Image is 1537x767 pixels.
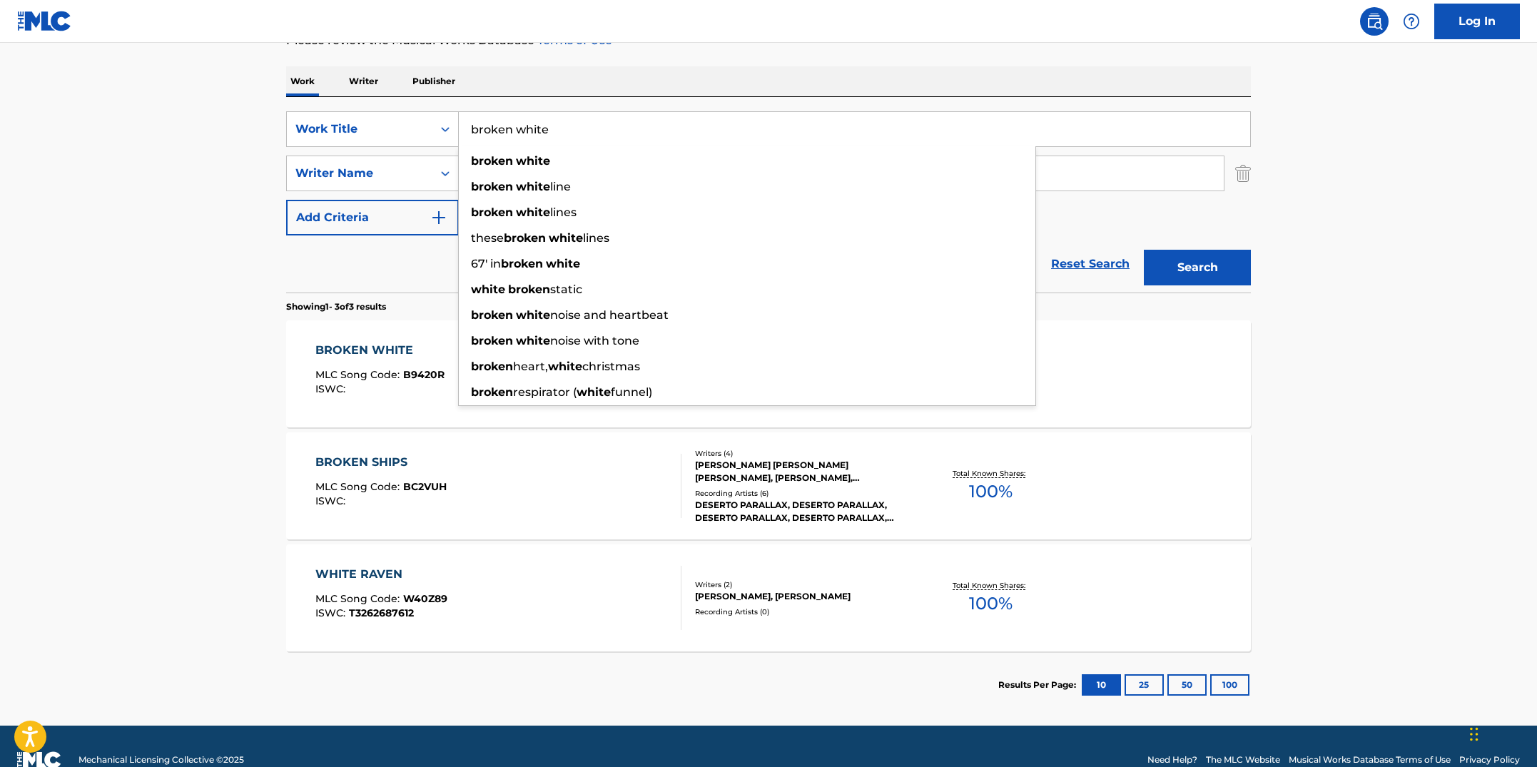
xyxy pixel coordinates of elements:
[1434,4,1520,39] a: Log In
[315,454,447,471] div: BROKEN SHIPS
[315,368,403,381] span: MLC Song Code :
[471,360,513,373] strong: broken
[504,231,546,245] strong: broken
[1366,13,1383,30] img: search
[516,334,550,347] strong: white
[408,66,460,96] p: Publisher
[286,320,1251,427] a: BROKEN WHITEMLC Song Code:B9420RISWC:Writers (5)[PERSON_NAME], [PERSON_NAME], [PERSON_NAME] [PERS...
[315,342,445,359] div: BROKEN WHITE
[998,679,1080,691] p: Results Per Page:
[286,432,1251,539] a: BROKEN SHIPSMLC Song Code:BC2VUHISWC:Writers (4)[PERSON_NAME] [PERSON_NAME] [PERSON_NAME], [PERSO...
[78,753,244,766] span: Mechanical Licensing Collective © 2025
[577,385,611,399] strong: white
[286,111,1251,293] form: Search Form
[345,66,382,96] p: Writer
[286,200,459,235] button: Add Criteria
[516,154,550,168] strong: white
[550,308,669,322] span: noise and heartbeat
[513,360,548,373] span: heart,
[286,66,319,96] p: Work
[315,566,447,583] div: WHITE RAVEN
[695,488,910,499] div: Recording Artists ( 6 )
[1470,713,1478,756] div: Drag
[1459,753,1520,766] a: Privacy Policy
[583,231,609,245] span: lines
[546,257,580,270] strong: white
[516,308,550,322] strong: white
[1167,674,1207,696] button: 50
[695,606,910,617] div: Recording Artists ( 0 )
[403,592,447,605] span: W40Z89
[695,579,910,590] div: Writers ( 2 )
[1044,248,1137,280] a: Reset Search
[315,606,349,619] span: ISWC :
[471,180,513,193] strong: broken
[1210,674,1249,696] button: 100
[695,459,910,484] div: [PERSON_NAME] [PERSON_NAME] [PERSON_NAME], [PERSON_NAME], [PERSON_NAME]
[17,11,72,31] img: MLC Logo
[695,590,910,603] div: [PERSON_NAME], [PERSON_NAME]
[516,180,550,193] strong: white
[513,385,577,399] span: respirator (
[471,385,513,399] strong: broken
[349,606,414,619] span: T3262687612
[1289,753,1451,766] a: Musical Works Database Terms of Use
[550,205,577,219] span: lines
[315,494,349,507] span: ISWC :
[1144,250,1251,285] button: Search
[315,592,403,605] span: MLC Song Code :
[1403,13,1420,30] img: help
[403,480,447,493] span: BC2VUH
[1466,699,1537,767] iframe: Chat Widget
[516,205,550,219] strong: white
[1206,753,1280,766] a: The MLC Website
[1360,7,1389,36] a: Public Search
[550,180,571,193] span: line
[471,205,513,219] strong: broken
[582,360,640,373] span: christmas
[315,480,403,493] span: MLC Song Code :
[969,591,1013,616] span: 100 %
[430,209,447,226] img: 9d2ae6d4665cec9f34b9.svg
[1125,674,1164,696] button: 25
[550,334,639,347] span: noise with tone
[471,334,513,347] strong: broken
[403,368,445,381] span: B9420R
[471,231,504,245] span: these
[969,479,1013,504] span: 100 %
[501,257,543,270] strong: broken
[1147,753,1197,766] a: Need Help?
[286,300,386,313] p: Showing 1 - 3 of 3 results
[550,283,582,296] span: static
[315,382,349,395] span: ISWC :
[286,544,1251,651] a: WHITE RAVENMLC Song Code:W40Z89ISWC:T3262687612Writers (2)[PERSON_NAME], [PERSON_NAME]Recording A...
[1235,156,1251,191] img: Delete Criterion
[471,283,505,296] strong: white
[695,448,910,459] div: Writers ( 4 )
[471,308,513,322] strong: broken
[1397,7,1426,36] div: Help
[471,154,513,168] strong: broken
[1082,674,1121,696] button: 10
[953,580,1029,591] p: Total Known Shares:
[611,385,652,399] span: funnel)
[295,165,424,182] div: Writer Name
[508,283,550,296] strong: broken
[295,121,424,138] div: Work Title
[549,231,583,245] strong: white
[953,468,1029,479] p: Total Known Shares:
[695,499,910,524] div: DESERTO PARALLAX, DESERTO PARALLAX, DESERTO PARALLAX, DESERTO PARALLAX, DESERTO PARALLAX
[471,257,501,270] span: 67' in
[548,360,582,373] strong: white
